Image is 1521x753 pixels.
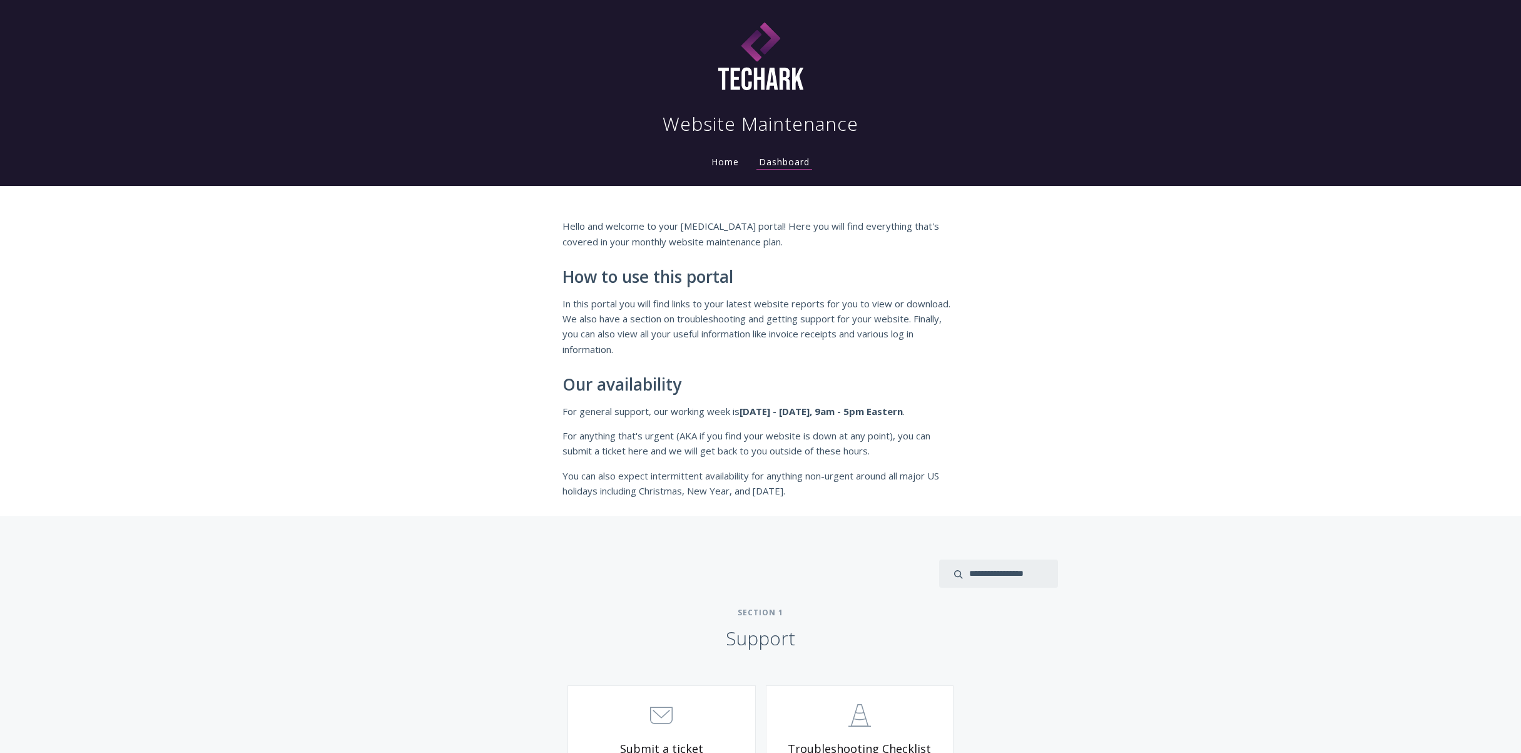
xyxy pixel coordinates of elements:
p: For anything that's urgent (AKA if you find your website is down at any point), you can submit a ... [562,428,959,459]
p: You can also expect intermittent availability for anything non-urgent around all major US holiday... [562,468,959,499]
h2: How to use this portal [562,268,959,287]
input: search input [939,560,1058,588]
strong: [DATE] - [DATE], 9am - 5pm Eastern [740,405,903,417]
p: In this portal you will find links to your latest website reports for you to view or download. We... [562,296,959,357]
p: For general support, our working week is . [562,404,959,419]
h2: Our availability [562,376,959,394]
h1: Website Maintenance [663,111,858,136]
a: Home [709,156,741,168]
a: Dashboard [756,156,812,170]
p: Hello and welcome to your [MEDICAL_DATA] portal! Here you will find everything that's covered in ... [562,218,959,249]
